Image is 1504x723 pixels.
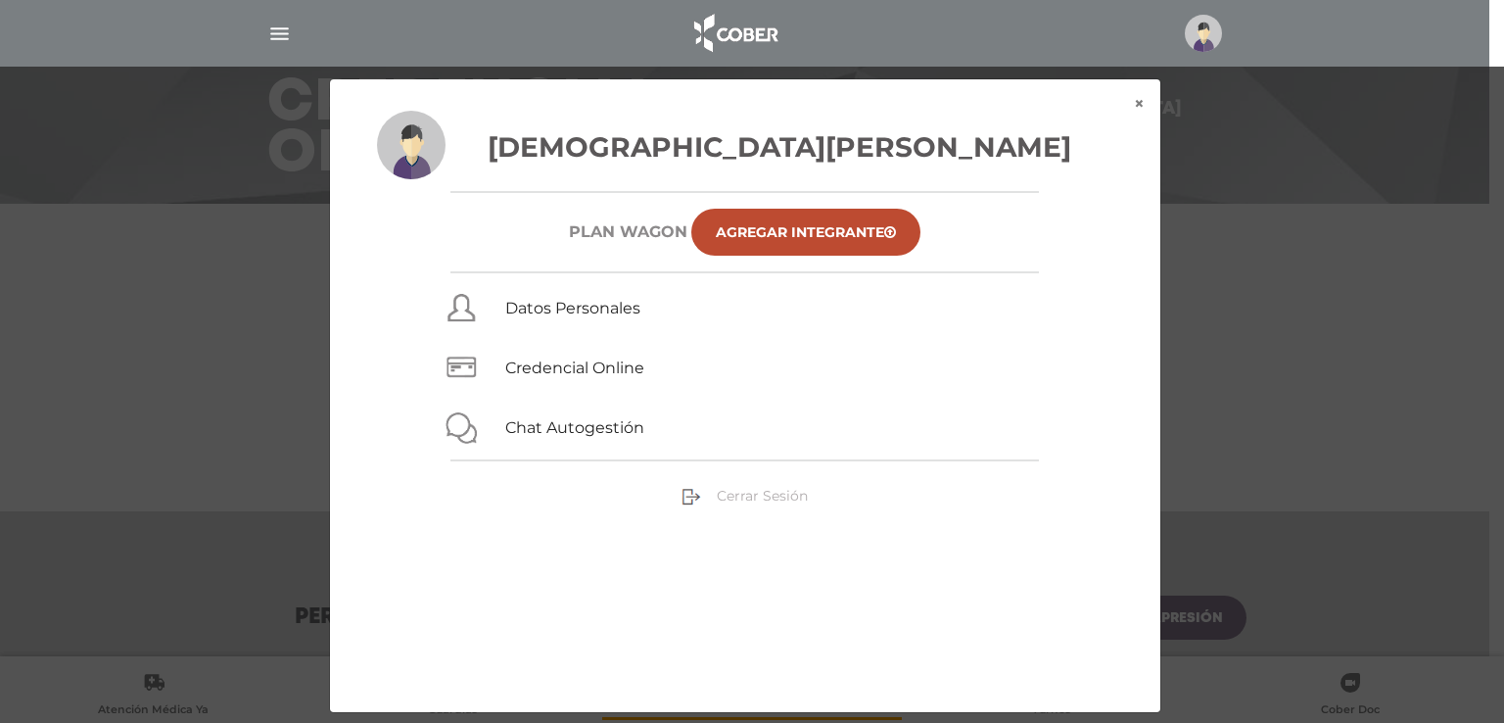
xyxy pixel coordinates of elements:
[505,418,644,437] a: Chat Autogestión
[1185,15,1222,52] img: profile-placeholder.svg
[267,22,292,46] img: Cober_menu-lines-white.svg
[569,222,687,241] h6: Plan WAGON
[377,126,1113,168] h3: [DEMOGRAPHIC_DATA][PERSON_NAME]
[505,299,640,317] a: Datos Personales
[377,111,446,179] img: profile-placeholder.svg
[691,209,920,256] a: Agregar Integrante
[505,359,644,377] a: Credencial Online
[681,486,808,504] a: Cerrar Sesión
[1118,79,1160,128] button: ×
[681,487,701,506] img: sign-out.png
[717,487,808,505] span: Cerrar Sesión
[683,10,786,57] img: logo_cober_home-white.png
